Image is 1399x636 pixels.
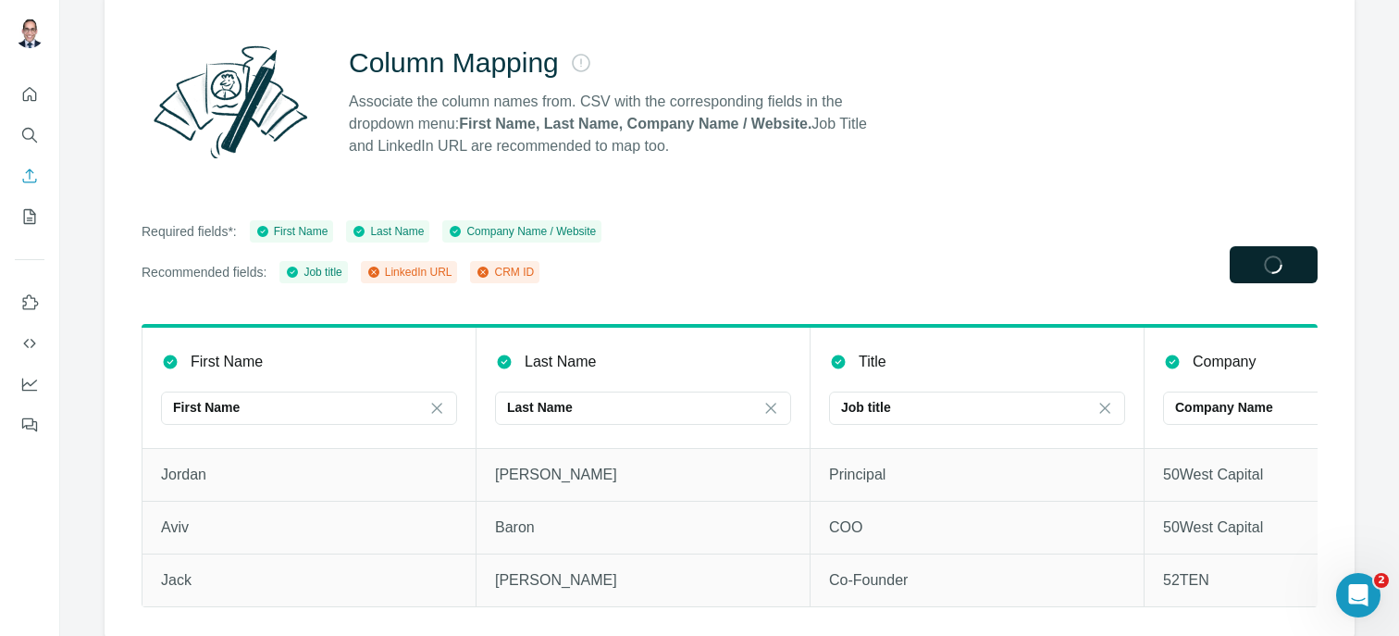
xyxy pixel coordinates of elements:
[495,517,791,539] p: Baron
[1374,573,1389,588] span: 2
[1336,573,1380,617] iframe: Intercom live chat
[859,351,886,373] p: Title
[15,368,44,401] button: Dashboard
[15,159,44,193] button: Enrich CSV
[1193,351,1256,373] p: Company
[349,91,884,157] p: Associate the column names from. CSV with the corresponding fields in the dropdown menu: Job Titl...
[495,569,791,592] p: [PERSON_NAME]
[829,464,1125,486] p: Principal
[15,286,44,319] button: Use Surfe on LinkedIn
[476,264,534,281] div: CRM ID
[829,569,1125,592] p: Co-Founder
[525,351,596,373] p: Last Name
[142,263,266,281] p: Recommended fields:
[161,517,457,539] p: Aviv
[459,116,811,131] strong: First Name, Last Name, Company Name / Website.
[191,351,263,373] p: First Name
[142,35,319,168] img: Surfe Illustration - Column Mapping
[15,408,44,442] button: Feedback
[161,464,457,486] p: Jordan
[507,398,573,417] p: Last Name
[366,264,452,281] div: LinkedIn URL
[255,223,328,240] div: First Name
[841,398,891,417] p: Job title
[349,46,559,80] h2: Column Mapping
[15,19,44,48] img: Avatar
[495,464,791,486] p: [PERSON_NAME]
[15,327,44,360] button: Use Surfe API
[829,517,1125,539] p: COO
[15,118,44,152] button: Search
[161,569,457,592] p: Jack
[15,78,44,111] button: Quick start
[352,223,424,240] div: Last Name
[285,264,341,281] div: Job title
[142,222,237,241] p: Required fields*:
[15,200,44,233] button: My lists
[173,398,240,417] p: First Name
[1175,398,1273,417] p: Company Name
[448,223,596,240] div: Company Name / Website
